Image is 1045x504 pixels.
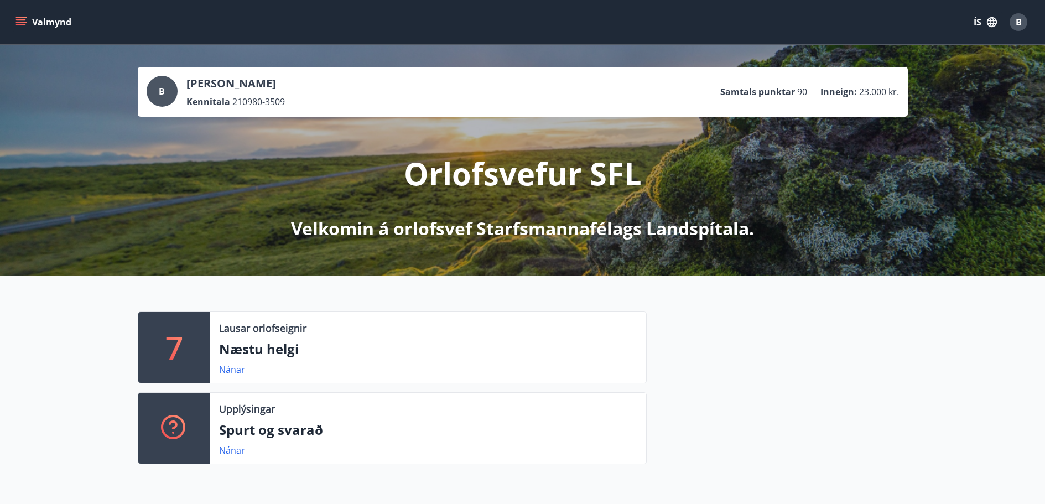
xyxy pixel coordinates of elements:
[165,326,183,368] p: 7
[219,363,245,376] a: Nánar
[291,216,754,241] p: Velkomin á orlofsvef Starfsmannafélags Landspítala.
[219,420,637,439] p: Spurt og svarað
[797,86,807,98] span: 90
[859,86,899,98] span: 23.000 kr.
[219,444,245,456] a: Nánar
[1016,16,1022,28] span: B
[159,85,165,97] span: B
[720,86,795,98] p: Samtals punktar
[404,152,642,194] p: Orlofsvefur SFL
[219,321,306,335] p: Lausar orlofseignir
[820,86,857,98] p: Inneign :
[186,96,230,108] p: Kennitala
[219,340,637,358] p: Næstu helgi
[186,76,285,91] p: [PERSON_NAME]
[1005,9,1032,35] button: B
[219,402,275,416] p: Upplýsingar
[968,12,1003,32] button: ÍS
[232,96,285,108] span: 210980-3509
[13,12,76,32] button: menu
